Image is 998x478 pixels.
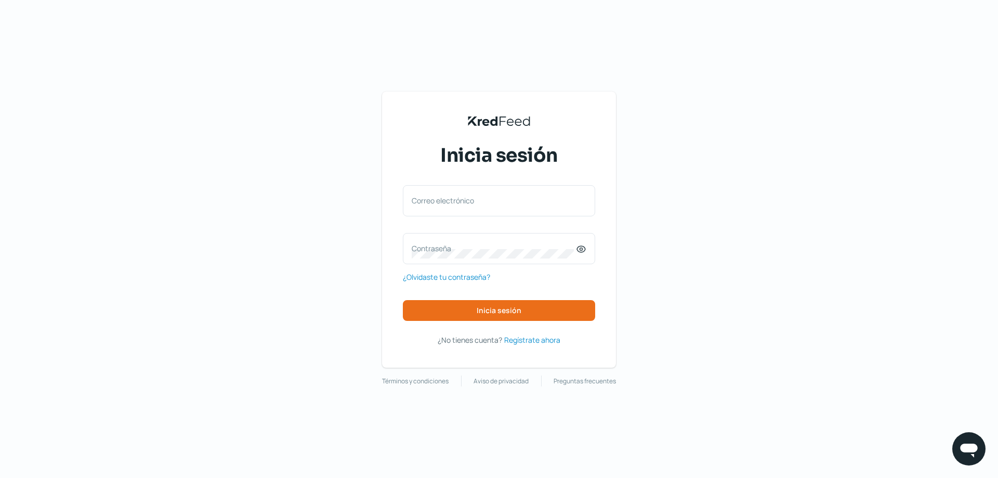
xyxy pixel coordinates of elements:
[412,196,576,205] label: Correo electrónico
[474,376,529,387] a: Aviso de privacidad
[438,335,502,345] span: ¿No tienes cuenta?
[554,376,616,387] a: Preguntas frecuentes
[504,333,560,346] a: Regístrate ahora
[382,376,449,387] a: Términos y condiciones
[958,438,979,459] img: chatIcon
[477,307,521,314] span: Inicia sesión
[440,143,558,169] span: Inicia sesión
[403,300,595,321] button: Inicia sesión
[412,243,576,253] label: Contraseña
[403,270,490,283] a: ¿Olvidaste tu contraseña?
